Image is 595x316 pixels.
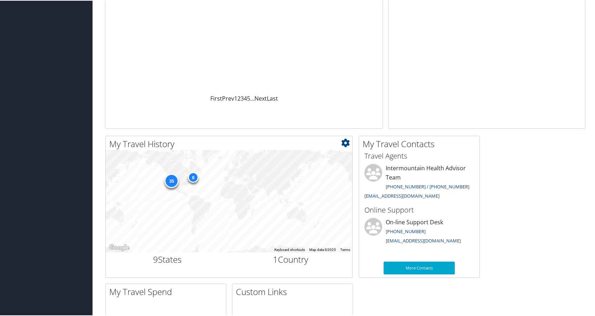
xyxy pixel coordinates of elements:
a: Prev [222,94,234,102]
span: Map data ©2025 [309,247,336,251]
a: 1 [234,94,237,102]
h2: My Travel Contacts [363,137,479,149]
h3: Travel Agents [364,150,474,160]
span: 1 [273,253,278,264]
a: 4 [244,94,247,102]
a: [EMAIL_ADDRESS][DOMAIN_NAME] [386,237,461,243]
a: Open this area in Google Maps (opens a new window) [107,242,131,252]
span: … [250,94,254,102]
img: Google [107,242,131,252]
a: [EMAIL_ADDRESS][DOMAIN_NAME] [364,192,439,198]
li: Intermountain Health Advisor Team [361,163,478,201]
a: 3 [241,94,244,102]
button: Keyboard shortcuts [274,247,305,252]
h2: My Travel History [109,137,352,149]
a: [PHONE_NUMBER] / [PHONE_NUMBER] [386,183,469,189]
h2: Custom Links [236,285,353,297]
a: 2 [237,94,241,102]
a: 5 [247,94,250,102]
h3: Online Support [364,204,474,214]
a: Terms (opens in new tab) [340,247,350,251]
h2: My Travel Spend [109,285,226,297]
a: [PHONE_NUMBER] [386,227,426,234]
a: More Contacts [384,261,455,274]
div: 8 [188,171,199,182]
a: First [210,94,222,102]
h2: States [111,253,224,265]
a: Last [267,94,278,102]
span: 9 [153,253,158,264]
h2: Country [235,253,347,265]
div: 35 [164,173,179,187]
li: On-line Support Desk [361,217,478,246]
a: Next [254,94,267,102]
